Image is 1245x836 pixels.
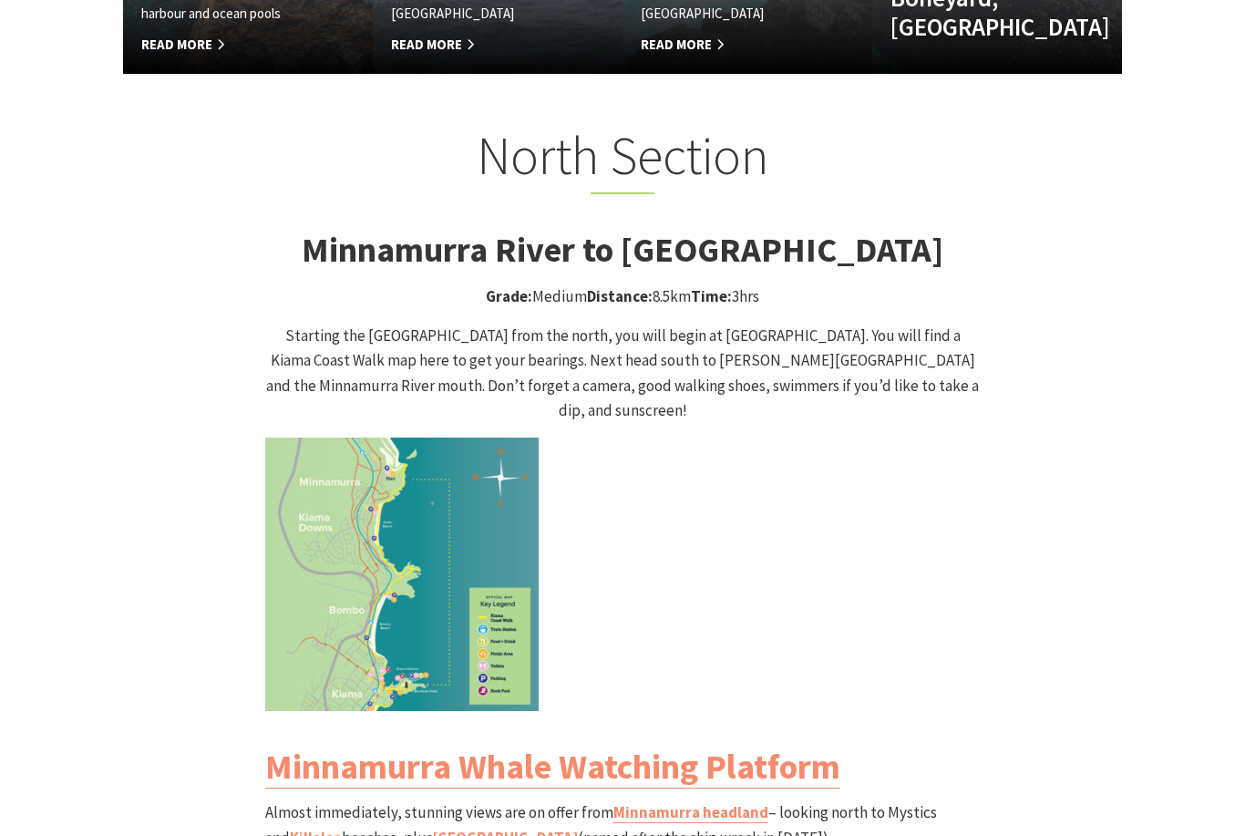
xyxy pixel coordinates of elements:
span: Read More [141,34,317,56]
strong: Minnamurra River to [GEOGRAPHIC_DATA] [302,228,943,271]
p: Starting the [GEOGRAPHIC_DATA] from the north, you will begin at [GEOGRAPHIC_DATA]. You will find... [265,324,980,423]
img: Kiama Coast Walk North Section [265,438,539,711]
h2: North Section [265,124,980,195]
p: Medium 8.5km 3hrs [265,284,980,309]
strong: Time: [691,286,732,306]
span: Read More [641,34,817,56]
strong: Distance: [587,286,653,306]
span: Read More [391,34,567,56]
strong: Grade: [486,286,532,306]
a: Minnamurra Whale Watching Platform [265,745,840,789]
a: Minnamurra headland [613,802,768,823]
